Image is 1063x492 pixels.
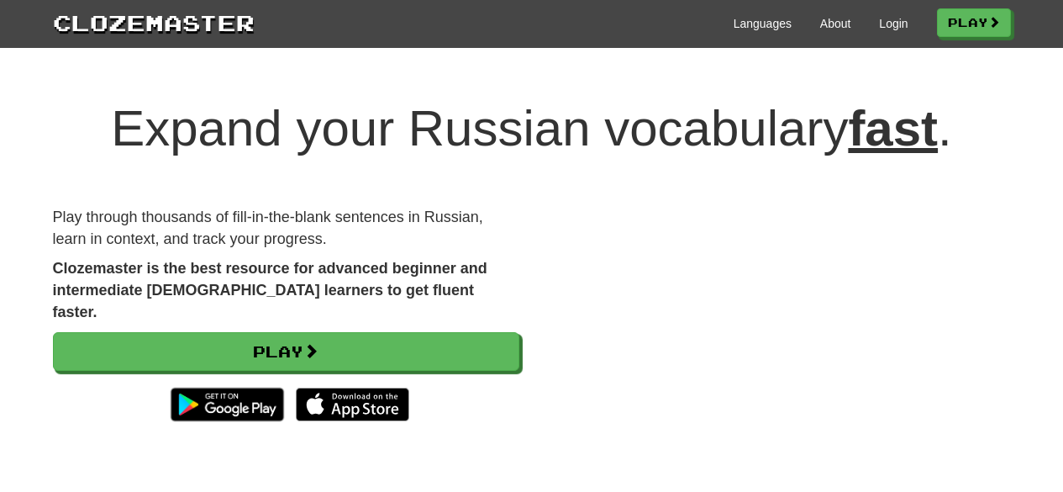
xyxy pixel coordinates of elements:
[937,8,1011,37] a: Play
[848,100,938,156] u: fast
[53,207,519,250] p: Play through thousands of fill-in-the-blank sentences in Russian, learn in context, and track you...
[53,260,487,320] strong: Clozemaster is the best resource for advanced beginner and intermediate [DEMOGRAPHIC_DATA] learne...
[53,332,519,371] a: Play
[53,7,255,38] a: Clozemaster
[734,15,792,32] a: Languages
[820,15,851,32] a: About
[162,379,292,430] img: Get it on Google Play
[53,101,1011,156] h1: Expand your Russian vocabulary .
[296,388,409,421] img: Download_on_the_App_Store_Badge_US-UK_135x40-25178aeef6eb6b83b96f5f2d004eda3bffbb37122de64afbaef7...
[879,15,908,32] a: Login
